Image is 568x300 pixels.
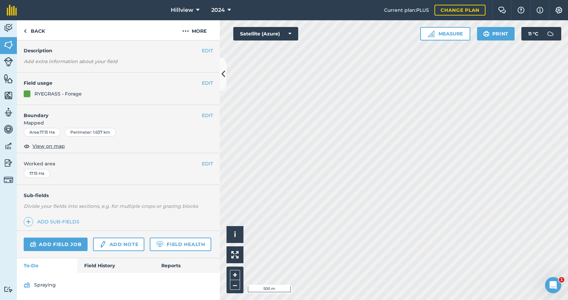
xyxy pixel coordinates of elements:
button: EDIT [202,160,213,167]
img: svg+xml;base64,PHN2ZyB4bWxucz0iaHR0cDovL3d3dy53My5vcmcvMjAwMC9zdmciIHdpZHRoPSI5IiBoZWlnaHQ9IjI0Ii... [24,27,27,35]
img: fieldmargin Logo [7,5,17,16]
img: svg+xml;base64,PD94bWwgdmVyc2lvbj0iMS4wIiBlbmNvZGluZz0idXRmLTgiPz4KPCEtLSBHZW5lcmF0b3I6IEFkb2JlIE... [4,141,13,151]
img: svg+xml;base64,PD94bWwgdmVyc2lvbj0iMS4wIiBlbmNvZGluZz0idXRmLTgiPz4KPCEtLSBHZW5lcmF0b3I6IEFkb2JlIE... [4,158,13,168]
img: svg+xml;base64,PD94bWwgdmVyc2lvbj0iMS4wIiBlbmNvZGluZz0idXRmLTgiPz4KPCEtLSBHZW5lcmF0b3I6IEFkb2JlIE... [4,107,13,117]
img: svg+xml;base64,PHN2ZyB4bWxucz0iaHR0cDovL3d3dy53My5vcmcvMjAwMC9zdmciIHdpZHRoPSIxNyIgaGVpZ2h0PSIxNy... [537,6,543,14]
img: svg+xml;base64,PD94bWwgdmVyc2lvbj0iMS4wIiBlbmNvZGluZz0idXRmLTgiPz4KPCEtLSBHZW5lcmF0b3I6IEFkb2JlIE... [4,23,13,33]
div: Perimeter : 1.637 km [65,128,116,137]
img: svg+xml;base64,PD94bWwgdmVyc2lvbj0iMS4wIiBlbmNvZGluZz0idXRmLTgiPz4KPCEtLSBHZW5lcmF0b3I6IEFkb2JlIE... [4,124,13,134]
span: Current plan : PLUS [384,6,429,14]
img: svg+xml;base64,PHN2ZyB4bWxucz0iaHR0cDovL3d3dy53My5vcmcvMjAwMC9zdmciIHdpZHRoPSI1NiIgaGVpZ2h0PSI2MC... [4,40,13,50]
h4: Sub-fields [17,192,220,199]
button: i [227,226,243,243]
a: To-Do [17,258,77,273]
img: svg+xml;base64,PHN2ZyB4bWxucz0iaHR0cDovL3d3dy53My5vcmcvMjAwMC9zdmciIHdpZHRoPSIxOSIgaGVpZ2h0PSIyNC... [483,30,490,38]
img: svg+xml;base64,PD94bWwgdmVyc2lvbj0iMS4wIiBlbmNvZGluZz0idXRmLTgiPz4KPCEtLSBHZW5lcmF0b3I6IEFkb2JlIE... [544,27,557,40]
img: svg+xml;base64,PD94bWwgdmVyc2lvbj0iMS4wIiBlbmNvZGluZz0idXRmLTgiPz4KPCEtLSBHZW5lcmF0b3I6IEFkb2JlIE... [99,240,106,248]
h4: Description [24,47,213,54]
a: Field History [77,258,154,273]
a: Reports [155,258,220,273]
img: A cog icon [555,7,563,13]
span: 2024 [211,6,225,14]
img: svg+xml;base64,PHN2ZyB4bWxucz0iaHR0cDovL3d3dy53My5vcmcvMjAwMC9zdmciIHdpZHRoPSIxOCIgaGVpZ2h0PSIyNC... [24,142,30,150]
span: Mapped [17,119,220,127]
img: Four arrows, one pointing top left, one top right, one bottom right and the last bottom left [231,251,239,258]
button: EDIT [202,112,213,119]
img: svg+xml;base64,PHN2ZyB4bWxucz0iaHR0cDovL3d3dy53My5vcmcvMjAwMC9zdmciIHdpZHRoPSIxNCIgaGVpZ2h0PSIyNC... [26,218,31,226]
a: Field Health [150,238,211,251]
a: Back [17,20,52,40]
a: Change plan [434,5,486,16]
span: 11 ° C [528,27,538,40]
button: EDIT [202,79,213,87]
span: 1 [559,277,564,282]
img: A question mark icon [517,7,525,13]
a: Spraying [24,280,213,291]
em: Divide your fields into sections, e.g. for multiple crops or grazing blocks [24,203,198,209]
a: Add sub-fields [24,217,82,226]
img: svg+xml;base64,PD94bWwgdmVyc2lvbj0iMS4wIiBlbmNvZGluZz0idXRmLTgiPz4KPCEtLSBHZW5lcmF0b3I6IEFkb2JlIE... [30,240,36,248]
div: 17.15 Ha [24,169,50,178]
div: RYEGRASS - Forage [34,90,82,98]
button: Measure [420,27,470,40]
img: svg+xml;base64,PD94bWwgdmVyc2lvbj0iMS4wIiBlbmNvZGluZz0idXRmLTgiPz4KPCEtLSBHZW5lcmF0b3I6IEFkb2JlIE... [4,286,13,293]
em: Add extra information about your field [24,58,118,64]
h4: Boundary [17,105,202,119]
h4: Field usage [24,79,202,87]
button: More [169,20,220,40]
a: Add note [93,238,144,251]
a: Add field job [24,238,88,251]
button: EDIT [202,47,213,54]
img: svg+xml;base64,PD94bWwgdmVyc2lvbj0iMS4wIiBlbmNvZGluZz0idXRmLTgiPz4KPCEtLSBHZW5lcmF0b3I6IEFkb2JlIE... [4,57,13,66]
img: Two speech bubbles overlapping with the left bubble in the forefront [498,7,506,13]
img: svg+xml;base64,PD94bWwgdmVyc2lvbj0iMS4wIiBlbmNvZGluZz0idXRmLTgiPz4KPCEtLSBHZW5lcmF0b3I6IEFkb2JlIE... [4,175,13,185]
img: svg+xml;base64,PHN2ZyB4bWxucz0iaHR0cDovL3d3dy53My5vcmcvMjAwMC9zdmciIHdpZHRoPSI1NiIgaGVpZ2h0PSI2MC... [4,74,13,84]
button: Satellite (Azure) [233,27,298,40]
img: svg+xml;base64,PHN2ZyB4bWxucz0iaHR0cDovL3d3dy53My5vcmcvMjAwMC9zdmciIHdpZHRoPSI1NiIgaGVpZ2h0PSI2MC... [4,90,13,101]
span: View on map [32,142,65,150]
img: svg+xml;base64,PD94bWwgdmVyc2lvbj0iMS4wIiBlbmNvZGluZz0idXRmLTgiPz4KPCEtLSBHZW5lcmF0b3I6IEFkb2JlIE... [24,281,30,289]
span: Worked area [24,160,213,167]
button: 11 °C [521,27,561,40]
img: svg+xml;base64,PHN2ZyB4bWxucz0iaHR0cDovL3d3dy53My5vcmcvMjAwMC9zdmciIHdpZHRoPSIyMCIgaGVpZ2h0PSIyNC... [182,27,189,35]
span: Hillview [171,6,193,14]
button: Print [477,27,515,40]
div: Area : 17.15 Ha [24,128,61,137]
img: Ruler icon [428,30,434,37]
button: View on map [24,142,65,150]
button: + [230,270,240,280]
iframe: Intercom live chat [545,277,561,293]
span: i [234,230,236,239]
button: – [230,280,240,290]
